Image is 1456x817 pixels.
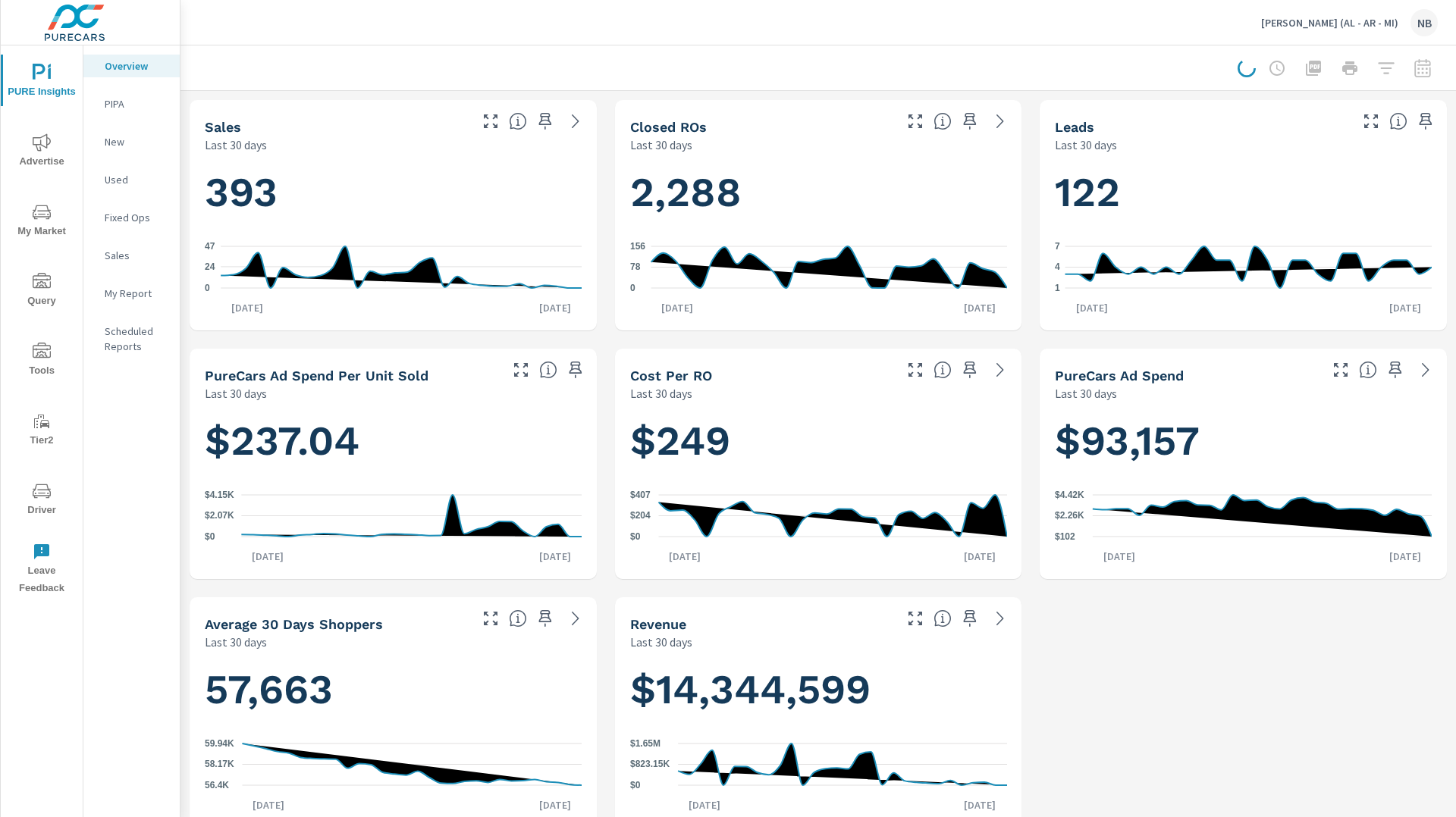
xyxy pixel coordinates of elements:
[678,797,731,812] p: [DATE]
[1055,490,1084,500] text: $4.42K
[1,45,83,603] div: nav menu
[205,633,267,651] p: Last 30 days
[1055,283,1060,293] text: 1
[934,609,952,628] span: Total sales revenue over the selected date range. [Source: This data is sourced from the dealer’s...
[630,531,641,542] text: $0
[205,415,582,467] h1: $237.04
[205,664,582,715] h1: 57,663
[630,490,651,500] text: $407
[934,112,952,130] span: Number of Repair Orders Closed by the selected dealership group over the selected time range. [So...
[988,109,1012,133] a: See more details in report
[205,738,234,749] text: 59.94K
[5,64,78,101] span: PURE Insights
[1261,16,1398,30] p: [PERSON_NAME] (AL - AR - MI)
[533,606,557,631] span: Save this to your personalized report
[529,797,582,812] p: [DATE]
[241,549,294,564] p: [DATE]
[5,412,78,449] span: Tier2
[5,203,78,240] span: My Market
[1055,119,1094,135] h5: Leads
[1414,358,1438,382] a: See more details in report
[563,358,588,382] span: Save this to your personalized report
[630,780,641,790] text: $0
[903,358,927,382] button: Make Fullscreen
[630,368,712,383] h5: Cost per RO
[630,759,670,770] text: $823.15K
[105,134,168,149] p: New
[1055,136,1117,154] p: Last 30 days
[1055,262,1060,273] text: 4
[533,109,557,133] span: Save this to your personalized report
[105,248,168,263] p: Sales
[5,133,78,171] span: Advertise
[988,358,1012,382] a: See more details in report
[1055,368,1184,383] h5: PureCars Ad Spend
[479,109,503,133] button: Make Fullscreen
[953,549,1006,564] p: [DATE]
[205,119,241,135] h5: Sales
[205,531,215,542] text: $0
[1329,358,1353,382] button: Make Fullscreen
[205,368,428,383] h5: PureCars Ad Spend Per Unit Sold
[1383,358,1407,382] span: Save this to your personalized report
[105,324,168,354] p: Scheduled Reports
[205,136,267,154] p: Last 30 days
[83,168,180,191] div: Used
[1055,241,1060,252] text: 7
[934,361,952,379] span: Average cost incurred by the dealership from each Repair Order closed over the selected date rang...
[205,283,210,293] text: 0
[205,384,267,402] p: Last 30 days
[509,358,533,382] button: Make Fullscreen
[1055,415,1432,467] h1: $93,157
[509,609,527,628] span: A rolling 30 day total of daily Shoppers on the dealership website, averaged over the selected da...
[105,286,168,301] p: My Report
[1414,109,1438,133] span: Save this to your personalized report
[1379,300,1432,315] p: [DATE]
[205,759,234,770] text: 58.17K
[5,482,78,519] span: Driver
[83,282,180,305] div: My Report
[630,262,641,273] text: 78
[903,606,927,631] button: Make Fullscreen
[630,510,651,521] text: $204
[205,167,582,218] h1: 393
[105,58,168,74] p: Overview
[221,300,274,315] p: [DATE]
[509,112,527,130] span: Number of vehicles sold by the dealership over the selected date range. [Source: This data is sou...
[958,606,982,631] span: Save this to your personalized report
[5,343,78,380] span: Tools
[953,300,1006,315] p: [DATE]
[242,797,295,812] p: [DATE]
[953,797,1006,812] p: [DATE]
[83,206,180,229] div: Fixed Ops
[630,283,635,293] text: 0
[205,616,383,632] h5: Average 30 Days Shoppers
[1410,9,1438,36] div: NB
[1055,511,1084,521] text: $2.26K
[1093,549,1146,564] p: [DATE]
[83,320,180,358] div: Scheduled Reports
[1055,531,1075,542] text: $102
[630,119,707,135] h5: Closed ROs
[630,616,686,632] h5: Revenue
[539,361,557,379] span: Average cost of advertising per each vehicle sold at the dealer over the selected date range. The...
[630,136,692,154] p: Last 30 days
[205,241,215,252] text: 47
[563,606,588,631] a: See more details in report
[630,167,1007,218] h1: 2,288
[529,300,582,315] p: [DATE]
[903,109,927,133] button: Make Fullscreen
[1359,361,1377,379] span: Total cost of media for all PureCars channels for the selected dealership group over the selected...
[630,415,1007,467] h1: $249
[205,511,234,521] text: $2.07K
[205,780,229,790] text: 56.4K
[958,358,982,382] span: Save this to your personalized report
[563,109,588,133] a: See more details in report
[529,549,582,564] p: [DATE]
[83,55,180,77] div: Overview
[630,384,692,402] p: Last 30 days
[83,92,180,115] div: PIPA
[479,606,503,631] button: Make Fullscreen
[630,633,692,651] p: Last 30 days
[5,543,78,597] span: Leave Feedback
